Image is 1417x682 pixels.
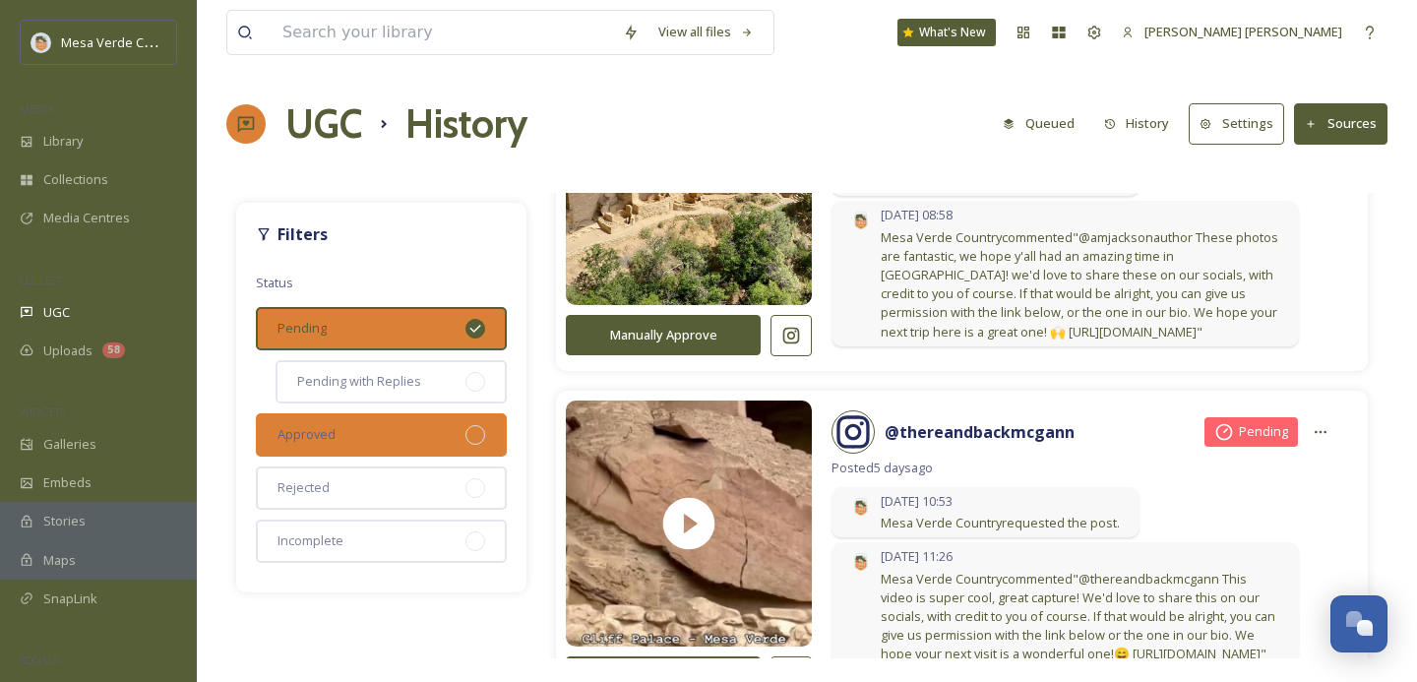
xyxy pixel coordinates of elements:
[993,104,1084,143] button: Queued
[881,228,1279,341] span: Mesa Verde Country commented "@amjacksonauthor These photos are fantastic, we hope y'all had an a...
[1094,104,1190,143] a: History
[648,13,764,51] a: View all files
[881,492,1120,511] span: [DATE] 10:53
[1112,13,1352,51] a: [PERSON_NAME] [PERSON_NAME]
[277,531,343,550] span: Incomplete
[1330,595,1387,652] button: Open Chat
[43,170,108,189] span: Collections
[1239,422,1288,441] span: Pending
[43,303,70,322] span: UGC
[20,404,65,419] span: WIDGETS
[885,420,1075,444] a: @thereandbackmcgann
[43,473,92,492] span: Embeds
[405,94,527,154] h1: History
[20,273,62,287] span: COLLECT
[1294,103,1387,144] button: Sources
[277,223,328,245] strong: Filters
[566,315,761,355] button: Manually Approve
[851,497,871,517] img: MVC%20SnapSea%20logo%20%281%29.png
[61,32,182,51] span: Mesa Verde Country
[43,435,96,454] span: Galleries
[277,319,327,338] span: Pending
[885,421,1075,443] strong: @ thereandbackmcgann
[43,512,86,530] span: Stories
[832,459,1338,477] span: Posted 5 days ago
[43,551,76,570] span: Maps
[993,104,1094,143] a: Queued
[277,425,336,444] span: Approved
[851,211,871,230] img: MVC%20SnapSea%20logo%20%281%29.png
[285,94,362,154] a: UGC
[1144,23,1342,40] span: [PERSON_NAME] [PERSON_NAME]
[881,514,1120,532] span: Mesa Verde Country requested the post.
[273,11,613,54] input: Search your library
[277,478,330,497] span: Rejected
[897,19,996,46] a: What's New
[851,552,871,572] img: MVC%20SnapSea%20logo%20%281%29.png
[20,652,59,667] span: SOCIALS
[566,376,812,671] img: thumbnail
[1094,104,1180,143] button: History
[43,209,130,227] span: Media Centres
[297,372,421,391] span: Pending with Replies
[881,547,1279,566] span: [DATE] 11:26
[102,342,125,358] div: 58
[20,101,54,116] span: MEDIA
[31,32,51,52] img: MVC%20SnapSea%20logo%20%281%29.png
[256,274,293,291] span: Status
[43,132,83,151] span: Library
[43,589,97,608] span: SnapLink
[1189,103,1284,144] button: Settings
[881,570,1279,664] span: Mesa Verde Country commented "@thereandbackmcgann This video is super cool, great capture! We'd l...
[43,341,92,360] span: Uploads
[881,206,1279,224] span: [DATE] 08:58
[1189,103,1294,144] a: Settings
